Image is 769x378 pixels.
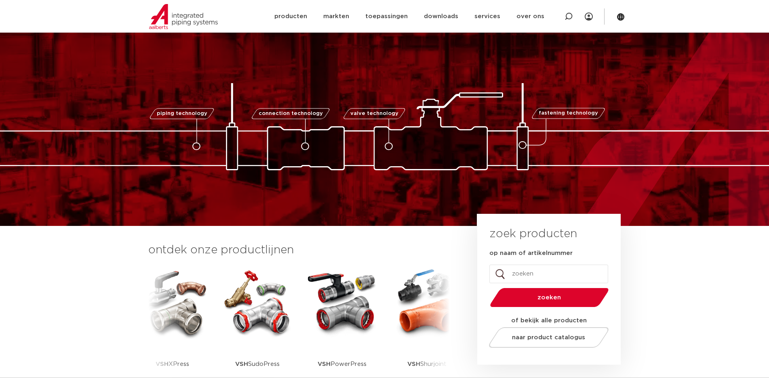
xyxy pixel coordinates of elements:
label: op naam of artikelnummer [489,249,573,257]
span: piping technology [157,111,207,116]
strong: VSH [407,361,420,367]
strong: of bekijk alle producten [511,317,587,324]
span: zoeken [511,294,588,301]
a: naar product catalogus [487,327,611,348]
span: valve technology [350,111,398,116]
input: zoeken [489,265,608,283]
h3: ontdek onze productlijnen [148,242,450,258]
button: zoeken [487,287,612,308]
span: naar product catalogus [512,334,585,340]
strong: VSH [235,361,248,367]
span: connection technology [258,111,322,116]
strong: VSH [156,361,169,367]
h3: zoek producten [489,226,577,242]
span: fastening technology [539,111,598,116]
strong: VSH [318,361,331,367]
